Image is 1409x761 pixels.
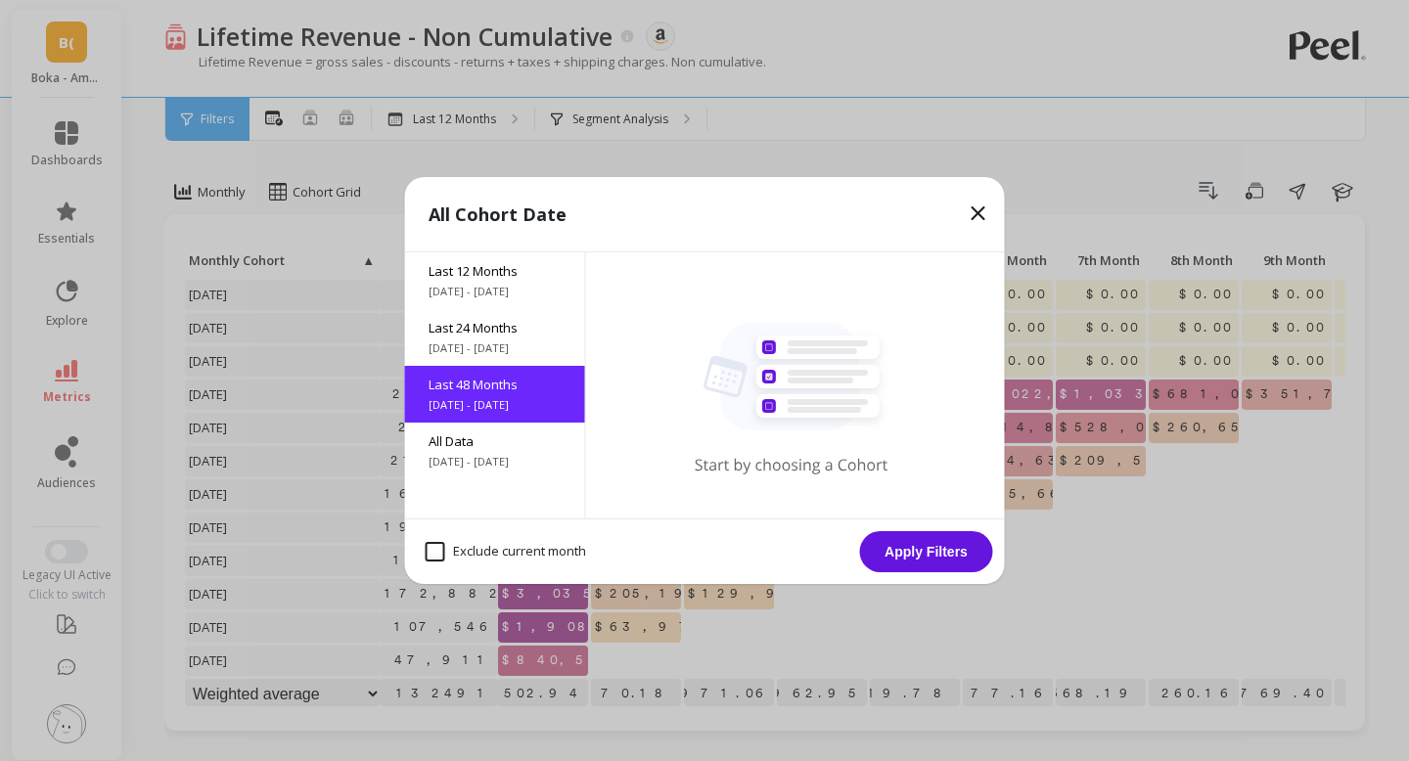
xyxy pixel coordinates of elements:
[429,397,562,413] span: [DATE] - [DATE]
[860,531,993,572] button: Apply Filters
[429,432,562,450] span: All Data
[429,262,562,280] span: Last 12 Months
[429,284,562,299] span: [DATE] - [DATE]
[429,454,562,470] span: [DATE] - [DATE]
[429,340,562,356] span: [DATE] - [DATE]
[429,201,567,228] p: All Cohort Date
[426,542,586,561] span: Exclude current month
[429,319,562,336] span: Last 24 Months
[429,376,562,393] span: Last 48 Months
